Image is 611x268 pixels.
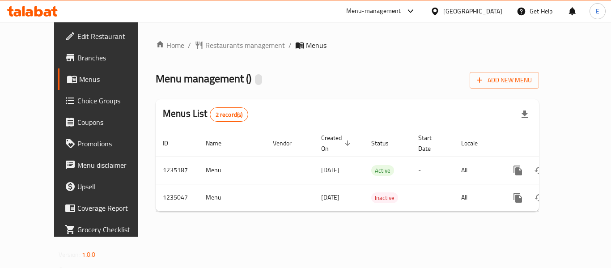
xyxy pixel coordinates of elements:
[514,104,535,125] div: Export file
[346,6,401,17] div: Menu-management
[82,249,96,260] span: 1.0.0
[199,184,266,211] td: Menu
[58,68,156,90] a: Menus
[58,133,156,154] a: Promotions
[188,40,191,51] li: /
[205,40,285,51] span: Restaurants management
[289,40,292,51] li: /
[470,72,539,89] button: Add New Menu
[371,192,398,203] div: Inactive
[199,157,266,184] td: Menu
[58,111,156,133] a: Coupons
[163,107,248,122] h2: Menus List
[454,157,500,184] td: All
[77,181,149,192] span: Upsell
[454,184,500,211] td: All
[461,138,489,149] span: Locale
[418,132,443,154] span: Start Date
[79,74,149,85] span: Menus
[58,154,156,176] a: Menu disclaimer
[321,191,339,203] span: [DATE]
[156,157,199,184] td: 1235187
[477,75,532,86] span: Add New Menu
[156,130,600,212] table: enhanced table
[596,6,599,16] span: E
[77,117,149,128] span: Coupons
[77,160,149,170] span: Menu disclaimer
[77,95,149,106] span: Choice Groups
[206,138,233,149] span: Name
[156,68,251,89] span: Menu management ( )
[500,130,600,157] th: Actions
[210,107,249,122] div: Total records count
[195,40,285,51] a: Restaurants management
[443,6,502,16] div: [GEOGRAPHIC_DATA]
[371,193,398,203] span: Inactive
[77,203,149,213] span: Coverage Report
[156,40,539,51] nav: breadcrumb
[58,90,156,111] a: Choice Groups
[77,138,149,149] span: Promotions
[163,138,180,149] span: ID
[77,52,149,63] span: Branches
[210,111,248,119] span: 2 record(s)
[321,132,353,154] span: Created On
[77,224,149,235] span: Grocery Checklist
[58,176,156,197] a: Upsell
[411,157,454,184] td: -
[371,166,394,176] span: Active
[58,26,156,47] a: Edit Restaurant
[58,47,156,68] a: Branches
[321,164,339,176] span: [DATE]
[306,40,327,51] span: Menus
[77,31,149,42] span: Edit Restaurant
[411,184,454,211] td: -
[58,197,156,219] a: Coverage Report
[529,187,550,208] button: Change Status
[273,138,303,149] span: Vendor
[507,187,529,208] button: more
[507,160,529,181] button: more
[58,219,156,240] a: Grocery Checklist
[156,184,199,211] td: 1235047
[156,40,184,51] a: Home
[529,160,550,181] button: Change Status
[371,138,400,149] span: Status
[59,249,81,260] span: Version:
